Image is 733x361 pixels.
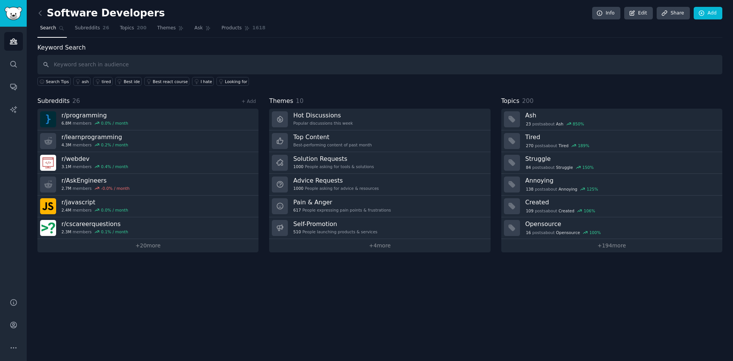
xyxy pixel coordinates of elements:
div: post s about [525,229,602,236]
input: Keyword search in audience [37,55,722,74]
div: I hate [200,79,212,84]
span: Search [40,25,56,32]
span: Created [559,208,575,213]
span: 23 [526,121,531,127]
div: post s about [525,207,596,214]
h3: r/ AskEngineers [61,176,129,185]
div: 0.0 % / month [101,120,128,126]
a: Looking for [216,77,249,86]
a: Topics200 [117,22,149,38]
h2: Software Developers [37,7,165,19]
span: Subreddits [75,25,100,32]
div: Best-performing content of past month [293,142,372,148]
label: Keyword Search [37,44,86,51]
button: Search Tips [37,77,71,86]
a: Advice Requests1000People asking for advice & resources [269,174,490,196]
div: members [61,207,128,213]
div: members [61,186,129,191]
div: Best react course [153,79,188,84]
span: 510 [293,229,301,234]
span: 2.3M [61,229,71,234]
h3: r/ javascript [61,198,128,206]
h3: Opensource [525,220,717,228]
a: Created109postsaboutCreated106% [501,196,722,217]
h3: Pain & Anger [293,198,391,206]
span: 2.7M [61,186,71,191]
a: Self-Promotion510People launching products & services [269,217,490,239]
a: r/webdev3.1Mmembers0.4% / month [37,152,258,174]
span: Topics [120,25,134,32]
div: tired [102,79,111,84]
div: ash [82,79,89,84]
h3: Annoying [525,176,717,185]
div: Best ide [124,79,140,84]
h3: Created [525,198,717,206]
div: 150 % [582,165,594,170]
a: Add [694,7,722,20]
img: cscareerquestions [40,220,56,236]
div: members [61,164,128,169]
span: 270 [526,143,533,148]
h3: Self-Promotion [293,220,377,228]
a: Solution Requests1000People asking for tools & solutions [269,152,490,174]
img: webdev [40,155,56,171]
a: r/cscareerquestions2.3Mmembers0.1% / month [37,217,258,239]
div: Looking for [225,79,247,84]
div: -0.0 % / month [101,186,130,191]
span: Struggle [556,165,573,170]
h3: Ash [525,111,717,119]
h3: r/ cscareerquestions [61,220,128,228]
a: Search [37,22,67,38]
a: + Add [241,99,256,104]
span: 6.8M [61,120,71,126]
div: People launching products & services [293,229,377,234]
div: post s about [525,164,594,171]
span: Ask [194,25,203,32]
span: 84 [526,165,531,170]
span: 16 [526,230,531,235]
h3: r/ programming [61,111,128,119]
div: People expressing pain points & frustrations [293,207,391,213]
a: Best react course [144,77,189,86]
img: javascript [40,198,56,214]
span: Opensource [556,230,580,235]
a: r/javascript2.4Mmembers0.0% / month [37,196,258,217]
a: tired [93,77,113,86]
a: Pain & Anger617People expressing pain points & frustrations [269,196,490,217]
a: Opensource16postsaboutOpensource100% [501,217,722,239]
a: Themes [155,22,187,38]
a: Annoying138postsaboutAnnoying125% [501,174,722,196]
span: Ash [556,121,563,127]
span: 109 [526,208,533,213]
h3: Advice Requests [293,176,379,185]
div: post s about [525,120,585,127]
a: r/programming6.8Mmembers0.0% / month [37,109,258,130]
div: Popular discussions this week [293,120,353,126]
div: 106 % [584,208,595,213]
div: 125 % [587,186,598,192]
a: +4more [269,239,490,252]
span: Tired [559,143,568,148]
img: programming [40,111,56,127]
span: 1000 [293,164,304,169]
div: post s about [525,186,599,193]
h3: Solution Requests [293,155,374,163]
div: members [61,142,128,148]
a: +20more [37,239,258,252]
div: People asking for tools & solutions [293,164,374,169]
div: members [61,229,128,234]
a: Share [657,7,689,20]
div: post s about [525,142,590,149]
a: Struggle84postsaboutStruggle150% [501,152,722,174]
a: Products1618 [219,22,268,38]
a: Hot DiscussionsPopular discussions this week [269,109,490,130]
span: 2.4M [61,207,71,213]
img: GummySearch logo [5,7,22,20]
span: Annoying [559,186,577,192]
a: Top ContentBest-performing content of past month [269,130,490,152]
span: Topics [501,96,520,106]
span: 200 [522,97,533,104]
div: 189 % [578,143,589,148]
h3: Hot Discussions [293,111,353,119]
span: 617 [293,207,301,213]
